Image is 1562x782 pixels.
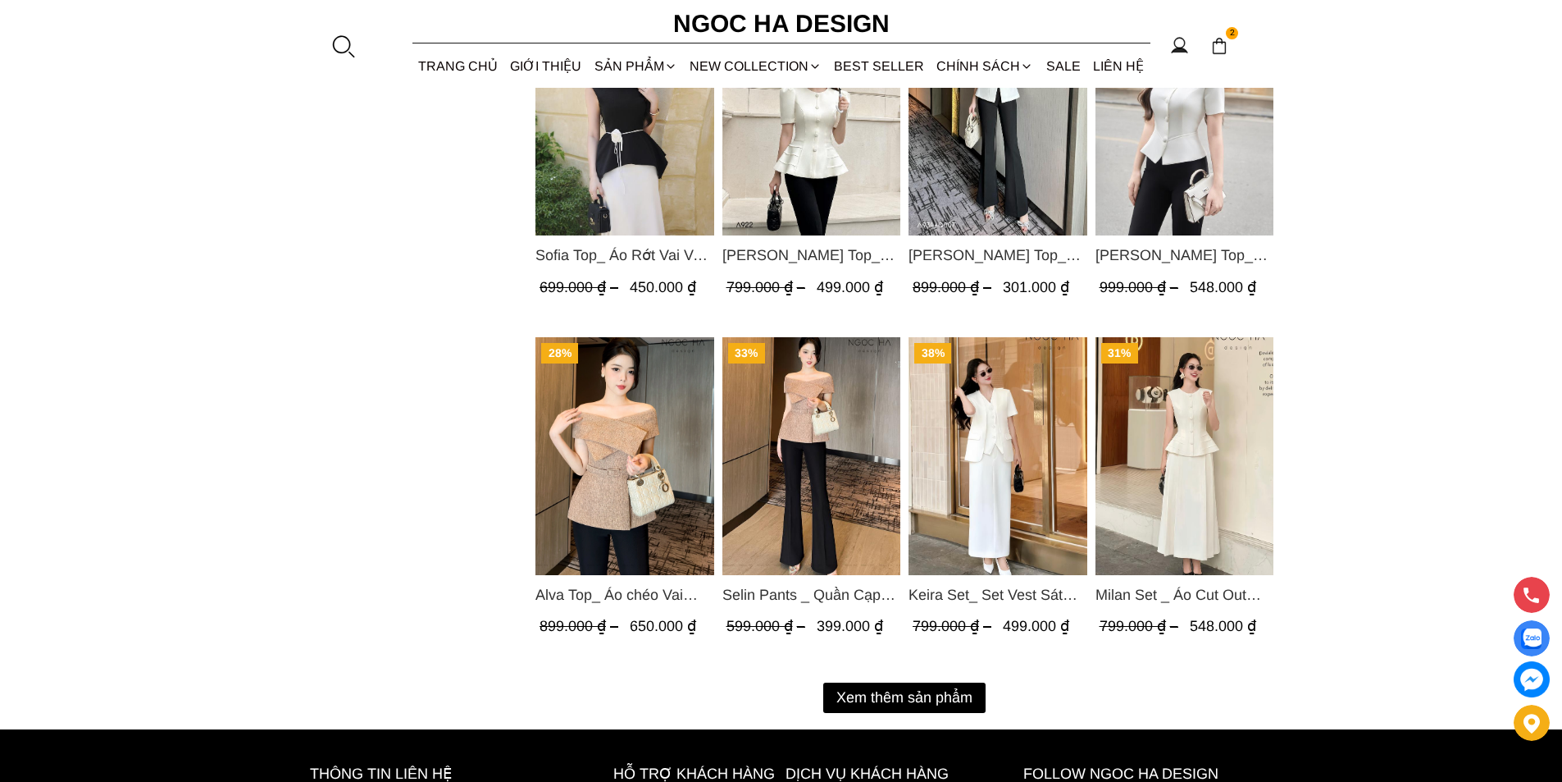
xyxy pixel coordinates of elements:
[540,279,622,295] span: 699.000 ₫
[535,337,714,575] img: Alva Top_ Áo chéo Vai Kèm Đai Màu Be A822
[1099,618,1182,634] span: 799.000 ₫
[588,44,683,88] div: SẢN PHẨM
[722,337,900,575] img: Selin Pants _ Quần Cạp Cao Xếp Ly Giữa 2 màu Đen, Cam - Q007
[1095,337,1273,575] a: Product image - Milan Set _ Áo Cut Out Tùng Không Tay Kết Hợp Chân Váy Xếp Ly A1080+CV139
[1095,583,1273,606] span: Milan Set _ Áo Cut Out Tùng Không Tay Kết Hợp Chân Váy Xếp Ly A1080+CV139
[630,618,696,634] span: 650.000 ₫
[683,44,827,88] a: NEW COLLECTION
[1514,620,1550,656] a: Display image
[540,618,622,634] span: 899.000 ₫
[722,583,900,606] span: Selin Pants _ Quần Cạp Cao Xếp Ly Giữa 2 màu Đen, Cam - Q007
[1003,279,1069,295] span: 301.000 ₫
[722,337,900,575] a: Product image - Selin Pants _ Quần Cạp Cao Xếp Ly Giữa 2 màu Đen, Cam - Q007
[535,244,714,267] span: Sofia Top_ Áo Rớt Vai Vạt Rủ Màu Đỏ A428
[1189,618,1255,634] span: 548.000 ₫
[931,44,1040,88] div: Chính sách
[909,244,1087,267] a: Link to Amy Top_ Áo Vạt Chéo Đính 3 Cúc Tay Cộc Màu Trắng A934
[828,44,931,88] a: BEST SELLER
[816,618,882,634] span: 399.000 ₫
[1521,629,1542,649] img: Display image
[1095,583,1273,606] a: Link to Milan Set _ Áo Cut Out Tùng Không Tay Kết Hợp Chân Váy Xếp Ly A1080+CV139
[722,583,900,606] a: Link to Selin Pants _ Quần Cạp Cao Xếp Ly Giữa 2 màu Đen, Cam - Q007
[535,244,714,267] a: Link to Sofia Top_ Áo Rớt Vai Vạt Rủ Màu Đỏ A428
[909,583,1087,606] span: Keira Set_ Set Vest Sát Nách Kết Hợp Chân Váy Bút Chì Mix Áo Khoác BJ141+ A1083
[909,337,1087,575] img: Keira Set_ Set Vest Sát Nách Kết Hợp Chân Váy Bút Chì Mix Áo Khoác BJ141+ A1083
[1099,279,1182,295] span: 999.000 ₫
[726,618,808,634] span: 599.000 ₫
[816,279,882,295] span: 499.000 ₫
[1095,337,1273,575] img: Milan Set _ Áo Cut Out Tùng Không Tay Kết Hợp Chân Váy Xếp Ly A1080+CV139
[535,583,714,606] a: Link to Alva Top_ Áo chéo Vai Kèm Đai Màu Be A822
[630,279,696,295] span: 450.000 ₫
[1095,244,1273,267] span: [PERSON_NAME] Top_ Áo Vest Cách Điệu Cổ Ngang Vạt Chéo Tay Cộc Màu Trắng A936
[1086,44,1150,88] a: LIÊN HỆ
[1226,27,1239,40] span: 2
[913,618,995,634] span: 799.000 ₫
[1040,44,1086,88] a: SALE
[658,4,904,43] a: Ngoc Ha Design
[535,583,714,606] span: Alva Top_ Áo chéo Vai Kèm Đai Màu Be A822
[535,337,714,575] a: Product image - Alva Top_ Áo chéo Vai Kèm Đai Màu Be A822
[913,279,995,295] span: 899.000 ₫
[909,337,1087,575] a: Product image - Keira Set_ Set Vest Sát Nách Kết Hợp Chân Váy Bút Chì Mix Áo Khoác BJ141+ A1083
[722,244,900,267] a: Link to Ellie Top_ Áo Cổ Tròn Tùng May Gân Nổi Màu Kem A922
[1210,37,1228,55] img: img-CART-ICON-ksit0nf1
[1514,661,1550,697] a: messenger
[1189,279,1255,295] span: 548.000 ₫
[726,279,808,295] span: 799.000 ₫
[909,583,1087,606] a: Link to Keira Set_ Set Vest Sát Nách Kết Hợp Chân Váy Bút Chì Mix Áo Khoác BJ141+ A1083
[909,244,1087,267] span: [PERSON_NAME] Top_ Áo Vạt Chéo Đính 3 Cúc Tay Cộc Màu Trắng A934
[504,44,588,88] a: GIỚI THIỆU
[1003,618,1069,634] span: 499.000 ₫
[722,244,900,267] span: [PERSON_NAME] Top_ Áo Cổ Tròn Tùng May Gân Nổi Màu Kem A922
[823,683,986,713] button: Xem thêm sản phẩm
[412,44,504,88] a: TRANG CHỦ
[1095,244,1273,267] a: Link to Fiona Top_ Áo Vest Cách Điệu Cổ Ngang Vạt Chéo Tay Cộc Màu Trắng A936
